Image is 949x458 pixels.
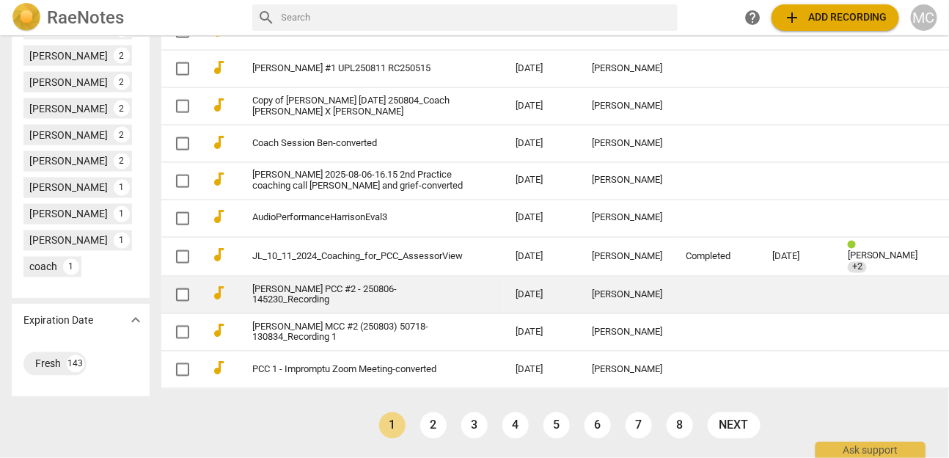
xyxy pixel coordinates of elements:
div: [PERSON_NAME] [592,252,662,263]
a: next [708,412,761,439]
input: Search [282,6,673,29]
div: [PERSON_NAME] [592,290,662,301]
div: Ask support [816,442,926,458]
button: Upload [772,4,899,31]
a: JL_10_11_2024_Coaching_for_PCC_AssessorView [252,252,463,263]
div: [PERSON_NAME] [592,365,662,376]
div: Fresh [35,357,61,371]
div: [PERSON_NAME] [29,154,108,169]
h2: RaeNotes [47,7,124,28]
div: [DATE] [772,252,824,263]
a: Page 1 is your current page [379,412,406,439]
button: MC [911,4,937,31]
div: [PERSON_NAME] [29,48,108,63]
span: Add recording [783,9,887,26]
a: Page 3 [461,412,488,439]
span: audiotrack [210,247,227,264]
td: [DATE] [504,277,580,314]
span: audiotrack [210,285,227,302]
td: [DATE] [504,200,580,237]
div: Completed [686,252,749,263]
p: Expiration Date [23,313,93,329]
div: 1 [114,180,130,196]
div: coach [29,260,57,275]
button: Show more [125,310,147,332]
td: [DATE] [504,162,580,200]
span: audiotrack [210,208,227,226]
div: 1 [114,233,130,249]
a: [PERSON_NAME] PCC #2 - 250806-145230_Recording [252,285,463,307]
div: [PERSON_NAME] [29,207,108,222]
a: [PERSON_NAME] 2025-08-06-16.15 2nd Practice coaching call [PERSON_NAME] and grief-converted [252,170,463,192]
div: [PERSON_NAME] [29,101,108,116]
div: 2 [114,48,130,64]
div: 2 [114,74,130,90]
div: [PERSON_NAME] [592,63,662,74]
span: audiotrack [210,322,227,340]
a: Page 6 [585,412,611,439]
a: Copy of [PERSON_NAME] [DATE] 250804_Coach [PERSON_NAME] X [PERSON_NAME] [252,95,463,117]
td: [DATE] [504,87,580,125]
div: [PERSON_NAME] [592,138,662,149]
span: audiotrack [210,59,227,76]
div: [PERSON_NAME] [592,327,662,338]
td: [DATE] [504,314,580,352]
div: 1 [114,206,130,222]
div: [PERSON_NAME] [592,101,662,112]
span: +2 [848,262,867,273]
a: LogoRaeNotes [12,3,241,32]
div: 143 [67,355,84,373]
a: PCC 1 - Impromptu Zoom Meeting-converted [252,365,463,376]
div: 2 [114,127,130,143]
span: help [744,9,761,26]
a: Page 8 [667,412,693,439]
span: expand_more [127,312,144,330]
div: 2 [114,153,130,170]
div: [PERSON_NAME] [29,181,108,195]
a: [PERSON_NAME] MCC #2 (250803) 50718-130834_Recording 1 [252,322,463,344]
a: Page 7 [626,412,652,439]
span: audiotrack [210,171,227,189]
a: Coach Session Ben-converted [252,138,463,149]
span: audiotrack [210,360,227,377]
a: Page 2 [420,412,447,439]
span: audiotrack [210,96,227,114]
td: [DATE] [504,125,580,162]
a: [PERSON_NAME] #1 UPL250811 RC250515 [252,63,463,74]
span: [PERSON_NAME] [848,250,918,261]
div: [PERSON_NAME] [592,175,662,186]
td: [DATE] [504,237,580,277]
td: [DATE] [504,50,580,87]
a: Page 5 [543,412,570,439]
div: [PERSON_NAME] [29,75,108,90]
img: Logo [12,3,41,32]
a: Help [739,4,766,31]
span: audiotrack [210,134,227,151]
div: 2 [114,101,130,117]
a: Page 4 [502,412,529,439]
span: search [258,9,276,26]
span: Review status: completed [848,240,862,251]
div: 1 [63,259,79,275]
div: [PERSON_NAME] [29,128,108,142]
td: [DATE] [504,352,580,389]
span: add [783,9,801,26]
div: [PERSON_NAME] [592,213,662,224]
a: AudioPerformanceHarrisonEval3 [252,213,463,224]
div: [PERSON_NAME] [29,233,108,248]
